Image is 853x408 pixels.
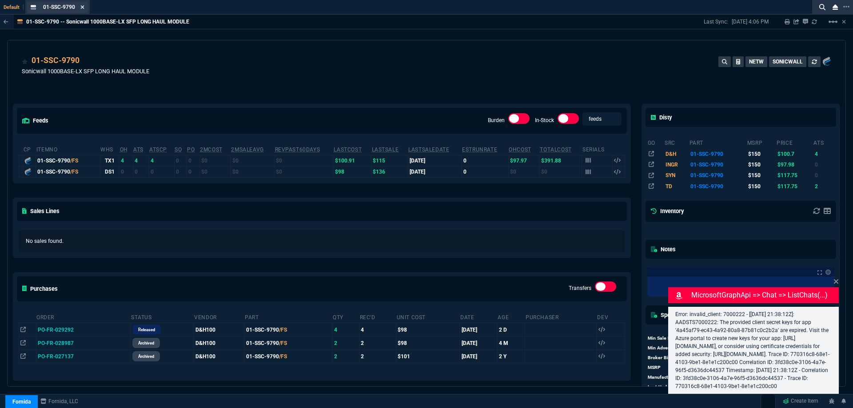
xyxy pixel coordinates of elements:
[396,310,460,323] th: Unit Cost
[747,148,776,159] td: $150
[689,136,747,148] th: part
[828,16,838,27] mat-icon: Example home icon
[813,170,834,181] td: 0
[334,147,362,153] abbr: The last purchase cost from PO Order
[22,116,48,125] h5: feeds
[689,159,747,170] td: 01-SSC-9790
[776,181,813,192] td: $117.75
[194,310,244,323] th: Vendor
[508,113,530,127] div: Burden
[332,337,359,350] td: 2
[539,155,582,166] td: $391.88
[4,19,8,25] nx-icon: Back to Table
[497,310,525,323] th: Age
[38,340,74,346] span: PO-FR-028987
[359,310,396,323] th: Rec'd
[408,155,462,166] td: [DATE]
[747,136,776,148] th: msrp
[70,158,78,164] span: /FS
[275,147,320,153] abbr: Total revenue past 60 days
[231,147,263,153] abbr: Avg Sale from SO invoices for 2 months
[133,155,149,166] td: 4
[38,353,74,360] span: PO-FR-027137
[732,18,769,25] p: [DATE] 4:06 PM
[540,147,571,153] abbr: Total Cost of Units on Hand
[279,327,287,333] span: /FS
[647,170,835,181] tr: 1GB-LX SFP LONG HAUL MOD SMF NO CBL
[462,166,508,177] td: 0
[525,310,597,323] th: Purchaser
[372,147,399,153] abbr: The last SO Inv price. No time limit. (ignore zeros)
[647,372,696,382] td: Manufacturer
[647,372,755,382] tr: undefined
[100,155,119,166] td: TX1
[776,159,813,170] td: $97.98
[664,181,689,192] td: TD
[120,166,133,177] td: 0
[664,170,689,181] td: SYN
[829,2,841,12] nx-icon: Close Workbench
[582,143,612,155] th: Serials
[816,2,829,12] nx-icon: Search
[80,4,84,11] nx-icon: Close Tab
[664,159,689,170] td: INGR
[508,155,539,166] td: $97.97
[664,136,689,148] th: src
[199,155,231,166] td: $0
[138,340,154,347] p: archived
[149,155,174,166] td: 4
[647,343,755,353] tr: undefined
[460,350,497,363] td: [DATE]
[174,155,187,166] td: 0
[747,170,776,181] td: $150
[569,285,591,291] label: Transfers
[244,337,332,350] td: 01-SSC-9790
[194,350,244,363] td: D&H100
[647,353,696,363] td: Broker Bin Price
[462,147,497,153] abbr: Total sales within a 30 day window based on last time there was inventory
[396,350,460,363] td: $101
[20,353,26,360] nx-icon: Open In Opposite Panel
[275,155,334,166] td: $0
[332,350,359,363] td: 2
[149,166,174,177] td: 0
[776,148,813,159] td: $100.7
[231,155,274,166] td: $0
[689,181,747,192] td: 01-SSC-9790
[332,310,359,323] th: Qty
[131,310,194,323] th: Status
[647,333,755,343] tr: undefined
[275,166,334,177] td: $0
[813,181,834,192] td: 2
[769,56,806,67] button: SONICWALL
[359,323,396,336] td: 4
[776,170,813,181] td: $117.75
[187,166,199,177] td: 0
[333,166,371,177] td: $98
[26,18,189,25] p: 01-SSC-9790 -- Sonicwall 1000BASE-LX SFP LONG HAUL MODULE
[647,343,696,353] td: Min Advertised Price
[396,323,460,336] td: $98
[460,310,497,323] th: Date
[779,395,822,408] a: Create Item
[675,310,832,390] p: Error: invalid_client: 7000222 - [[DATE] 21:38:12Z]: AADSTS7000222: The provided client secret ke...
[460,323,497,336] td: [DATE]
[689,170,747,181] td: 01-SSC-9790
[22,285,58,293] h5: Purchases
[37,168,98,176] div: 01-SSC-9790
[194,323,244,336] td: D&H100
[333,155,371,166] td: $100.91
[647,363,696,372] td: MSRP
[460,337,497,350] td: [DATE]
[23,143,36,155] th: cp
[138,353,154,360] p: archived
[149,147,167,153] abbr: ATS with all companies combined
[691,290,837,301] p: MicrosoftGraphApi => chat => listChats(...)
[120,147,128,153] abbr: Total units in inventory.
[647,382,755,392] tr: undefined
[22,207,60,215] h5: Sales Lines
[32,55,80,66] div: 01-SSC-9790
[4,4,24,10] span: Default
[558,113,579,127] div: In-Stock
[332,323,359,336] td: 4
